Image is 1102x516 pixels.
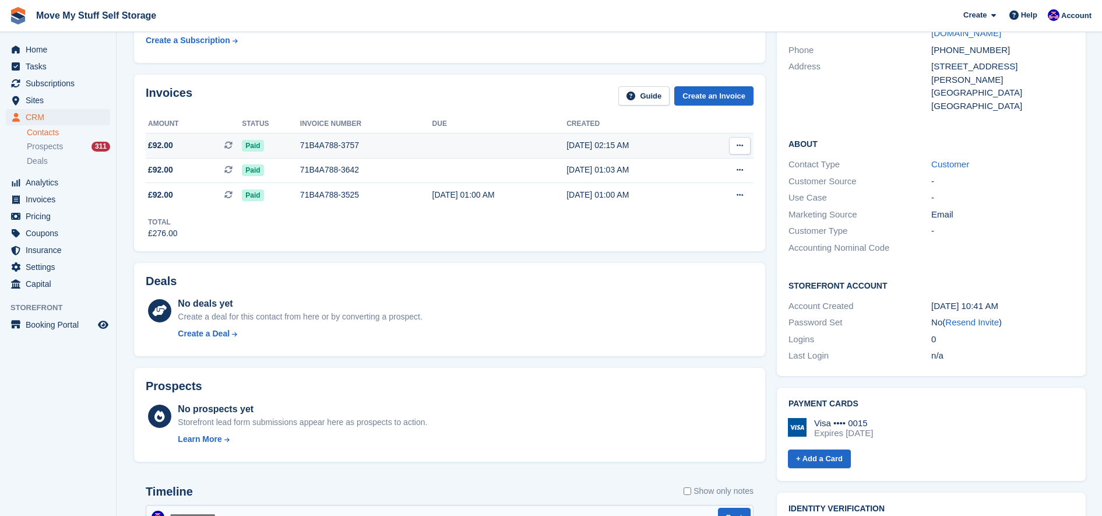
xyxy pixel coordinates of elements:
[148,164,173,176] span: £92.00
[788,450,851,469] a: + Add a Card
[26,276,96,292] span: Capital
[178,297,422,311] div: No deals yet
[788,316,931,329] div: Password Set
[566,115,701,134] th: Created
[146,86,192,106] h2: Invoices
[674,86,754,106] a: Create an Invoice
[814,428,873,438] div: Expires [DATE]
[684,485,754,497] label: Show only notes
[931,191,1074,205] div: -
[566,139,701,152] div: [DATE] 02:15 AM
[6,174,110,191] a: menu
[26,208,96,224] span: Pricing
[6,225,110,241] a: menu
[432,189,567,201] div: [DATE] 01:00 AM
[788,349,931,363] div: Last Login
[931,44,1074,57] div: [PHONE_NUMBER]
[931,349,1074,363] div: n/a
[26,174,96,191] span: Analytics
[931,60,1074,86] div: [STREET_ADDRESS][PERSON_NAME]
[931,208,1074,222] div: Email
[6,259,110,275] a: menu
[788,224,931,238] div: Customer Type
[27,156,48,167] span: Deals
[148,189,173,201] span: £92.00
[6,75,110,92] a: menu
[242,189,263,201] span: Paid
[146,30,238,51] a: Create a Subscription
[788,175,931,188] div: Customer Source
[27,155,110,167] a: Deals
[566,189,701,201] div: [DATE] 01:00 AM
[931,333,1074,346] div: 0
[26,41,96,58] span: Home
[684,485,691,497] input: Show only notes
[26,191,96,208] span: Invoices
[146,275,177,288] h2: Deals
[931,175,1074,188] div: -
[178,328,230,340] div: Create a Deal
[931,159,969,169] a: Customer
[1021,9,1037,21] span: Help
[242,115,300,134] th: Status
[178,416,427,429] div: Storefront lead form submissions appear here as prospects to action.
[148,217,178,227] div: Total
[146,34,230,47] div: Create a Subscription
[242,140,263,152] span: Paid
[788,418,807,437] img: Visa Logo
[242,164,263,176] span: Paid
[10,302,116,314] span: Storefront
[788,279,1074,291] h2: Storefront Account
[96,318,110,332] a: Preview store
[814,418,873,429] div: Visa •••• 0015
[300,189,432,201] div: 71B4A788-3525
[788,399,1074,409] h2: Payment cards
[6,109,110,125] a: menu
[6,208,110,224] a: menu
[788,158,931,171] div: Contact Type
[26,242,96,258] span: Insurance
[26,259,96,275] span: Settings
[148,139,173,152] span: £92.00
[931,316,1074,329] div: No
[26,92,96,108] span: Sites
[6,191,110,208] a: menu
[26,109,96,125] span: CRM
[26,317,96,333] span: Booking Portal
[788,44,931,57] div: Phone
[31,6,161,25] a: Move My Stuff Self Storage
[6,242,110,258] a: menu
[178,311,422,323] div: Create a deal for this contact from here or by converting a prospect.
[300,139,432,152] div: 71B4A788-3757
[6,317,110,333] a: menu
[178,328,422,340] a: Create a Deal
[931,86,1074,100] div: [GEOGRAPHIC_DATA]
[91,142,110,152] div: 311
[788,504,1074,514] h2: Identity verification
[9,7,27,24] img: stora-icon-8386f47178a22dfd0bd8f6a31ec36ba5ce8667c1dd55bd0f319d3a0aa187defe.svg
[6,276,110,292] a: menu
[788,333,931,346] div: Logins
[788,191,931,205] div: Use Case
[931,224,1074,238] div: -
[26,75,96,92] span: Subscriptions
[566,164,701,176] div: [DATE] 01:03 AM
[6,58,110,75] a: menu
[1048,9,1059,21] img: Jade Whetnall
[788,60,931,113] div: Address
[788,300,931,313] div: Account Created
[178,433,427,445] a: Learn More
[146,485,193,499] h2: Timeline
[27,127,110,138] a: Contacts
[178,402,427,416] div: No prospects yet
[1061,10,1092,22] span: Account
[146,115,242,134] th: Amount
[931,100,1074,113] div: [GEOGRAPHIC_DATA]
[178,433,221,445] div: Learn More
[300,164,432,176] div: 71B4A788-3642
[788,241,931,255] div: Accounting Nominal Code
[931,300,1074,313] div: [DATE] 10:41 AM
[942,317,1002,327] span: ( )
[26,225,96,241] span: Coupons
[26,58,96,75] span: Tasks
